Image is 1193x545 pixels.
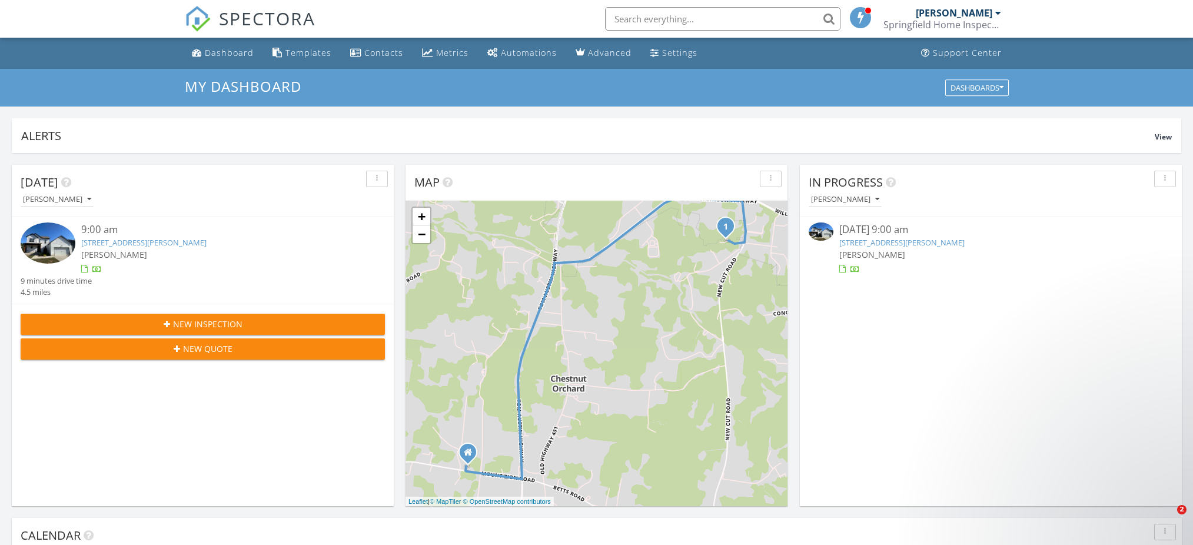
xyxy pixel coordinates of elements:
div: Support Center [933,47,1002,58]
div: [PERSON_NAME] [811,195,879,204]
div: Advanced [588,47,632,58]
div: 4.5 miles [21,287,92,298]
a: Contacts [345,42,408,64]
div: 2015 Morgan Ct, Springfield, TN 37172 [726,226,733,233]
div: 5006 Mount Zion Rd, Springfield TN 37172 [468,452,475,459]
div: Templates [285,47,331,58]
span: In Progress [809,174,883,190]
a: SPECTORA [185,16,315,41]
a: Zoom out [413,225,430,243]
div: | [406,497,554,507]
a: Leaflet [408,498,428,505]
a: [STREET_ADDRESS][PERSON_NAME] [81,237,207,248]
a: © OpenStreetMap contributors [463,498,551,505]
a: [STREET_ADDRESS][PERSON_NAME] [839,237,965,248]
i: 1 [723,223,728,231]
div: Alerts [21,128,1155,144]
span: SPECTORA [219,6,315,31]
a: Zoom in [413,208,430,225]
div: [PERSON_NAME] [23,195,91,204]
a: Automations (Basic) [483,42,561,64]
div: Contacts [364,47,403,58]
a: Metrics [417,42,473,64]
div: [PERSON_NAME] [916,7,992,19]
span: 2 [1177,505,1187,514]
input: Search everything... [605,7,840,31]
div: Automations [501,47,557,58]
div: Dashboard [205,47,254,58]
span: [PERSON_NAME] [81,249,147,260]
span: Calendar [21,527,81,543]
div: Springfield Home Inspections LLC [883,19,1001,31]
a: Templates [268,42,336,64]
span: New Quote [183,343,232,355]
span: [DATE] [21,174,58,190]
span: Map [414,174,440,190]
a: © MapTiler [430,498,461,505]
a: Advanced [571,42,636,64]
span: View [1155,132,1172,142]
div: Dashboards [951,84,1003,92]
div: [DATE] 9:00 am [839,222,1143,237]
img: The Best Home Inspection Software - Spectora [185,6,211,32]
img: 9363585%2Fcover_photos%2F1lGjreprD73N5HyNEhuD%2Fsmall.jpg [21,222,75,264]
span: [PERSON_NAME] [839,249,905,260]
a: Support Center [916,42,1006,64]
a: [DATE] 9:00 am [STREET_ADDRESS][PERSON_NAME] [PERSON_NAME] [809,222,1173,275]
div: 9:00 am [81,222,354,237]
button: [PERSON_NAME] [809,192,882,208]
img: 9363585%2Fcover_photos%2F1lGjreprD73N5HyNEhuD%2Fsmall.jpg [809,222,833,241]
a: Dashboard [187,42,258,64]
iframe: Intercom live chat [1153,505,1181,533]
button: New Quote [21,338,385,360]
a: 9:00 am [STREET_ADDRESS][PERSON_NAME] [PERSON_NAME] 9 minutes drive time 4.5 miles [21,222,385,298]
div: Settings [662,47,697,58]
button: [PERSON_NAME] [21,192,94,208]
div: Metrics [436,47,468,58]
a: Settings [646,42,702,64]
div: 9 minutes drive time [21,275,92,287]
button: New Inspection [21,314,385,335]
span: New Inspection [173,318,242,330]
button: Dashboards [945,79,1009,96]
span: My Dashboard [185,77,301,96]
